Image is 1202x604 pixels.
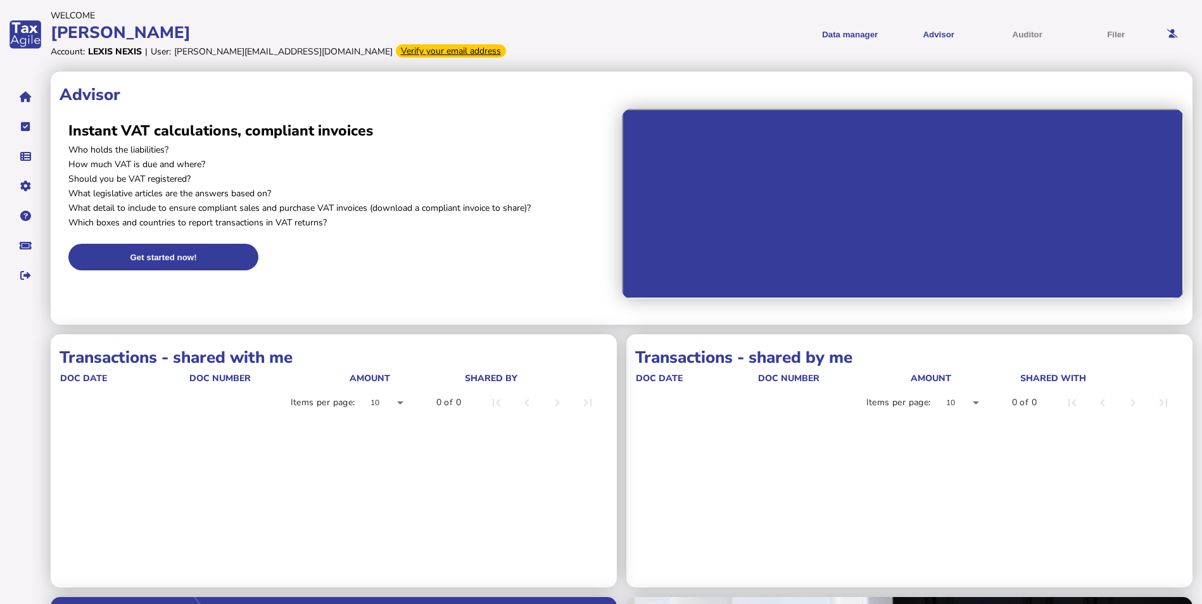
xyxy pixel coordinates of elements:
button: Shows a dropdown of VAT Advisor options [899,19,978,50]
div: [PERSON_NAME][EMAIL_ADDRESS][DOMAIN_NAME] [174,46,393,58]
p: Should you be VAT registered? [68,173,613,185]
div: Lexis Nexis [88,46,142,58]
div: shared by [465,372,517,384]
div: Account: [51,46,85,58]
button: Auditor [987,19,1067,50]
p: What detail to include to ensure compliant sales and purchase VAT invoices (download a compliant ... [68,202,613,214]
div: Amount [350,372,464,384]
div: Welcome [51,9,600,22]
div: doc date [60,372,107,384]
i: Email needs to be verified [1167,30,1178,38]
div: Items per page: [866,396,931,409]
div: Items per page: [291,396,355,409]
div: doc number [189,372,348,384]
i: Data manager [20,156,31,157]
div: shared with [1020,372,1180,384]
button: Home [12,84,39,110]
div: shared by [465,372,605,384]
div: [PERSON_NAME] [51,22,600,44]
div: Amount [350,372,390,384]
button: Help pages [12,203,39,229]
button: Filer [1076,19,1156,50]
button: Tasks [12,113,39,140]
button: Shows a dropdown of Data manager options [810,19,890,50]
h1: Advisor [60,84,1184,106]
div: doc number [758,372,909,384]
p: Who holds the liabilities? [68,144,613,156]
button: Get started now! [68,244,258,270]
p: How much VAT is due and where? [68,158,613,170]
h2: Instant VAT calculations, compliant invoices [68,121,613,141]
h1: Transactions - shared with me [60,346,608,368]
button: Sign out [12,262,39,289]
div: Amount [911,372,951,384]
div: | [145,46,148,58]
div: 0 of 0 [1012,396,1037,409]
div: doc date [636,372,683,384]
iframe: Advisor intro [622,109,1184,299]
button: Data manager [12,143,39,170]
button: Manage settings [12,173,39,199]
div: doc date [60,372,188,384]
button: Raise a support ticket [12,232,39,259]
div: shared with [1020,372,1086,384]
div: doc date [636,372,757,384]
div: doc number [758,372,819,384]
h1: Transactions - shared by me [635,346,1184,368]
div: User: [151,46,171,58]
div: 0 of 0 [436,396,461,409]
div: Amount [911,372,1019,384]
p: What legislative articles are the answers based on? [68,187,613,199]
div: Verify your email address [396,44,506,58]
p: Which boxes and countries to report transactions in VAT returns? [68,217,613,229]
menu: navigate products [607,19,1156,50]
div: doc number [189,372,251,384]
